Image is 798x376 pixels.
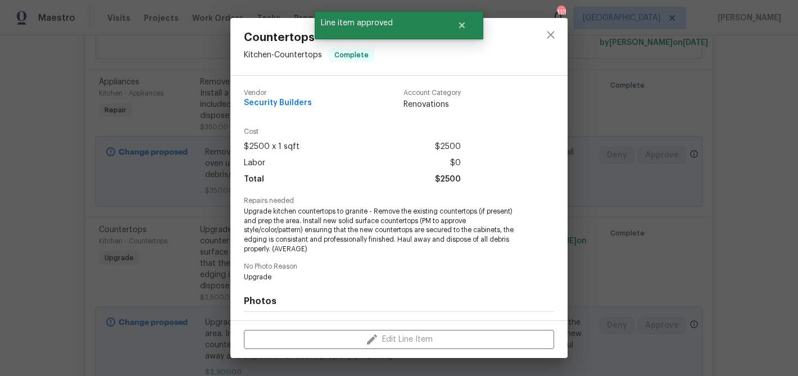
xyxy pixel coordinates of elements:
span: $2500 [435,139,461,155]
button: close [537,21,564,48]
span: Security Builders [244,99,312,107]
span: $0 [450,155,461,171]
span: Complete [330,49,373,61]
button: Close [443,14,480,37]
span: Vendor [244,89,312,97]
span: Countertops [244,31,374,44]
span: Line item approved [315,11,443,35]
span: Total [244,171,264,188]
div: 113 [557,7,565,18]
span: Account Category [403,89,461,97]
span: No Photo Reason [244,263,554,270]
span: Renovations [403,99,461,110]
span: $2500 [435,171,461,188]
span: Repairs needed [244,197,554,205]
span: Labor [244,155,265,171]
span: Upgrade kitchen countertops to granite - Remove the existing countertops (if present) and prep th... [244,207,523,254]
span: Upgrade [244,273,523,282]
span: Cost [244,128,461,135]
h4: Photos [244,296,554,307]
span: Kitchen - Countertops [244,51,322,59]
span: $2500 x 1 sqft [244,139,300,155]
